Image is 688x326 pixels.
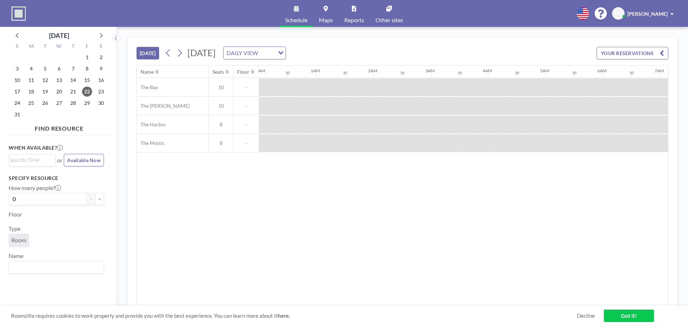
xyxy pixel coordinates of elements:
a: Got it! [604,310,654,322]
button: + [95,193,104,205]
label: Type [9,225,20,232]
div: 7AM [655,68,664,73]
div: 1AM [311,68,320,73]
span: Wednesday, August 13, 2025 [54,75,64,85]
button: [DATE] [137,47,159,59]
span: [PERSON_NAME] [627,11,668,17]
label: How many people? [9,184,61,191]
span: Friday, August 22, 2025 [82,87,92,97]
span: - [234,140,259,146]
span: Maps [319,17,333,23]
span: Tuesday, August 19, 2025 [40,87,50,97]
span: Tuesday, August 5, 2025 [40,64,50,74]
span: Monday, August 11, 2025 [26,75,36,85]
label: Name [9,252,23,259]
span: Saturday, August 30, 2025 [96,98,106,108]
span: The Bay [137,84,158,91]
span: MF [615,10,622,17]
div: 2AM [368,68,377,73]
div: 3AM [425,68,435,73]
span: Sunday, August 3, 2025 [12,64,22,74]
span: Monday, August 4, 2025 [26,64,36,74]
div: 6AM [597,68,607,73]
span: Roomzilla requires cookies to work properly and provide you with the best experience. You can lea... [11,312,577,319]
span: Friday, August 29, 2025 [82,98,92,108]
span: DAILY VIEW [225,48,259,58]
input: Search for option [260,48,274,58]
span: Sunday, August 17, 2025 [12,87,22,97]
h4: FIND RESOURCE [9,122,110,132]
div: S [10,42,24,52]
span: Sunday, August 31, 2025 [12,110,22,120]
div: S [94,42,108,52]
span: or [57,157,62,164]
div: M [24,42,38,52]
div: 4AM [483,68,492,73]
span: Tuesday, August 12, 2025 [40,75,50,85]
span: Wednesday, August 27, 2025 [54,98,64,108]
span: Sunday, August 10, 2025 [12,75,22,85]
span: [DATE] [187,47,216,58]
a: here. [278,312,290,319]
div: [DATE] [49,30,69,40]
span: Tuesday, August 26, 2025 [40,98,50,108]
span: Thursday, August 7, 2025 [68,64,78,74]
span: 8 [209,121,233,128]
div: Search for option [9,261,104,273]
span: Room [11,237,26,244]
div: T [66,42,80,52]
div: Search for option [9,155,55,165]
img: organization-logo [11,6,26,21]
span: Saturday, August 2, 2025 [96,52,106,62]
span: - [234,103,259,109]
div: 30 [515,70,519,75]
span: Other sites [376,17,403,23]
button: - [87,193,95,205]
input: Search for option [10,156,51,164]
span: Sunday, August 24, 2025 [12,98,22,108]
div: 30 [400,70,405,75]
div: F [80,42,94,52]
span: - [234,84,259,91]
a: Decline [577,312,595,319]
div: 12AM [253,68,265,73]
span: - [234,121,259,128]
label: Floor [9,211,22,218]
div: T [38,42,52,52]
span: Friday, August 8, 2025 [82,64,92,74]
div: 30 [572,70,577,75]
span: Friday, August 15, 2025 [82,75,92,85]
button: YOUR RESERVATIONS [597,47,668,59]
input: Search for option [10,263,100,272]
span: Monday, August 25, 2025 [26,98,36,108]
span: Wednesday, August 6, 2025 [54,64,64,74]
span: Saturday, August 16, 2025 [96,75,106,85]
span: 10 [209,84,233,91]
span: 10 [209,103,233,109]
button: Available Now [64,154,104,166]
span: Available Now [67,157,101,163]
span: Friday, August 1, 2025 [82,52,92,62]
span: Schedule [285,17,307,23]
div: W [52,42,66,52]
span: Thursday, August 21, 2025 [68,87,78,97]
div: 5AM [540,68,549,73]
div: 30 [286,70,290,75]
div: Floor [237,69,249,75]
span: Saturday, August 23, 2025 [96,87,106,97]
div: Search for option [224,47,286,59]
span: Saturday, August 9, 2025 [96,64,106,74]
div: 30 [630,70,634,75]
span: Wednesday, August 20, 2025 [54,87,64,97]
span: Monday, August 18, 2025 [26,87,36,97]
span: The Mystic [137,140,165,146]
h3: Specify resource [9,175,104,181]
div: Name [140,69,154,75]
span: Reports [344,17,364,23]
span: The [PERSON_NAME] [137,103,190,109]
span: 8 [209,140,233,146]
div: 30 [458,70,462,75]
div: 30 [343,70,347,75]
span: Thursday, August 28, 2025 [68,98,78,108]
div: Seats [212,69,224,75]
